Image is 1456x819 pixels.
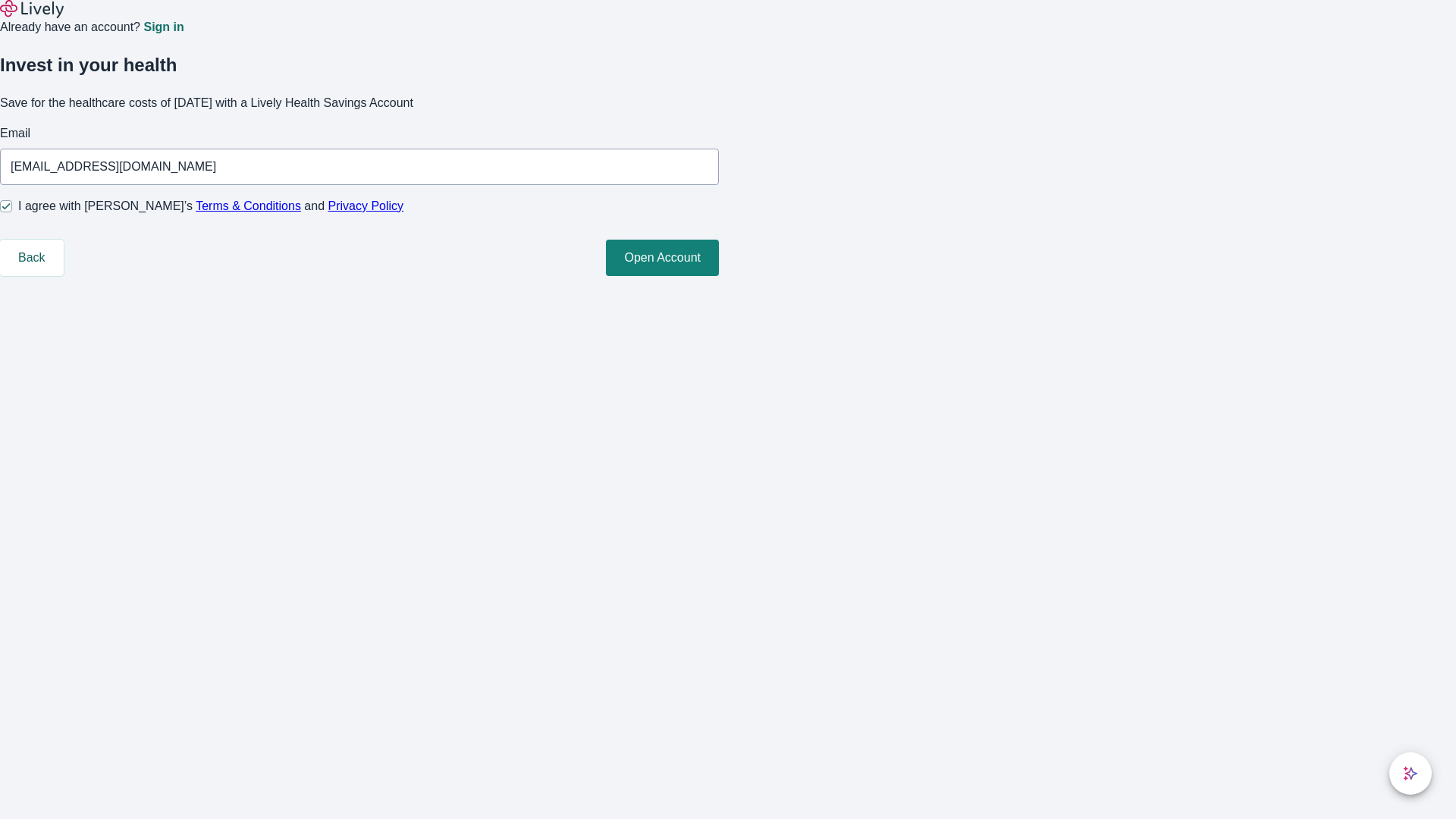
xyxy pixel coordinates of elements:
a: Terms & Conditions [196,199,301,212]
button: chat [1389,752,1432,795]
a: Privacy Policy [328,199,404,212]
a: Sign in [143,21,184,33]
svg: Lively AI Assistant [1403,766,1418,781]
button: Open Account [606,240,719,276]
span: I agree with [PERSON_NAME]’s and [18,197,403,215]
